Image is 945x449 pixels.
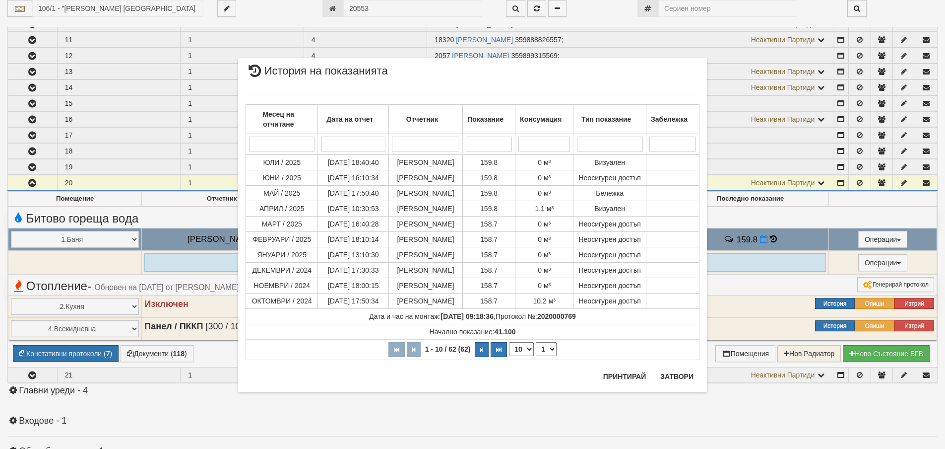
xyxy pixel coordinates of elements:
td: [DATE] 16:10:34 [318,170,388,185]
span: 158.7 [480,266,498,274]
span: 0 м³ [538,158,551,166]
td: [DATE] 17:50:40 [318,185,388,201]
td: [DATE] 17:30:33 [318,262,388,278]
th: Консумация: No sort applied, activate to apply an ascending sort [515,104,573,134]
td: МАЙ / 2025 [246,185,318,201]
td: [PERSON_NAME] [388,231,462,247]
td: ФЕВРУАРИ / 2025 [246,231,318,247]
span: 158.7 [480,235,498,243]
td: АПРИЛ / 2025 [246,201,318,216]
span: Протокол №: [496,312,576,320]
span: 1 - 10 / 62 (62) [423,345,473,353]
b: Дата на отчет [326,115,373,123]
td: Неосигурен достъп [573,231,646,247]
span: 0 м³ [538,251,551,259]
b: Показание [467,115,504,123]
span: 158.7 [480,297,498,305]
select: Брой редове на страница [509,342,534,356]
td: ЮНИ / 2025 [246,170,318,185]
b: Отчетник [406,115,438,123]
strong: 2020000769 [537,312,576,320]
span: 0 м³ [538,174,551,182]
td: [PERSON_NAME] [388,293,462,308]
span: 158.7 [480,251,498,259]
td: [PERSON_NAME] [388,154,462,170]
td: [PERSON_NAME] [388,262,462,278]
strong: 41.100 [495,328,516,336]
b: Забележка [651,115,688,123]
td: [DATE] 18:00:15 [318,278,388,293]
b: Месец на отчитане [262,110,294,128]
th: Отчетник: No sort applied, activate to apply an ascending sort [388,104,462,134]
td: , [246,308,699,324]
td: [PERSON_NAME] [388,216,462,231]
td: ДЕКЕМВРИ / 2024 [246,262,318,278]
td: Неосигурен достъп [573,170,646,185]
button: Първа страница [388,342,405,357]
td: НОЕМВРИ / 2024 [246,278,318,293]
span: История на показанията [246,66,388,84]
span: 0 м³ [538,266,551,274]
select: Страница номер [536,342,557,356]
td: [PERSON_NAME] [388,247,462,262]
span: 158.7 [480,220,498,228]
th: Забележка: No sort applied, activate to apply an ascending sort [646,104,699,134]
button: Затвори [654,369,699,384]
span: 1.1 м³ [535,205,554,213]
th: Дата на отчет: No sort applied, activate to apply an ascending sort [318,104,388,134]
td: [DATE] 13:10:30 [318,247,388,262]
td: [PERSON_NAME] [388,201,462,216]
td: Бележка [573,185,646,201]
td: [DATE] 10:30:53 [318,201,388,216]
button: Последна страница [491,342,507,357]
button: Предишна страница [407,342,421,357]
span: 0 м³ [538,220,551,228]
td: Визуален [573,154,646,170]
td: Визуален [573,201,646,216]
span: Дата и час на монтаж: [369,312,494,320]
span: Начално показание: [430,328,516,336]
td: ЯНУАРИ / 2025 [246,247,318,262]
span: 159.8 [480,189,498,197]
button: Следваща страница [475,342,489,357]
th: Показание: No sort applied, activate to apply an ascending sort [463,104,515,134]
td: Неосигурен достъп [573,216,646,231]
span: 158.7 [480,282,498,290]
td: МАРТ / 2025 [246,216,318,231]
td: Неосигурен достъп [573,278,646,293]
td: Неосигурен достъп [573,247,646,262]
th: Месец на отчитане: No sort applied, activate to apply an ascending sort [246,104,318,134]
span: 0 м³ [538,282,551,290]
td: [DATE] 18:10:14 [318,231,388,247]
b: Консумация [520,115,562,123]
td: ОКТОМВРИ / 2024 [246,293,318,308]
td: [PERSON_NAME] [388,278,462,293]
td: [DATE] 16:40:28 [318,216,388,231]
th: Тип показание: No sort applied, activate to apply an ascending sort [573,104,646,134]
td: Неосигурен достъп [573,293,646,308]
button: Принтирай [597,369,652,384]
td: [PERSON_NAME] [388,185,462,201]
td: Неосигурен достъп [573,262,646,278]
td: [PERSON_NAME] [388,170,462,185]
span: 0 м³ [538,235,551,243]
td: ЮЛИ / 2025 [246,154,318,170]
strong: [DATE] 09:18:36 [441,312,494,320]
td: [DATE] 17:50:34 [318,293,388,308]
td: [DATE] 18:40:40 [318,154,388,170]
span: 159.8 [480,174,498,182]
span: 159.8 [480,205,498,213]
span: 10.2 м³ [533,297,556,305]
b: Тип показание [581,115,631,123]
span: 159.8 [480,158,498,166]
span: 0 м³ [538,189,551,197]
